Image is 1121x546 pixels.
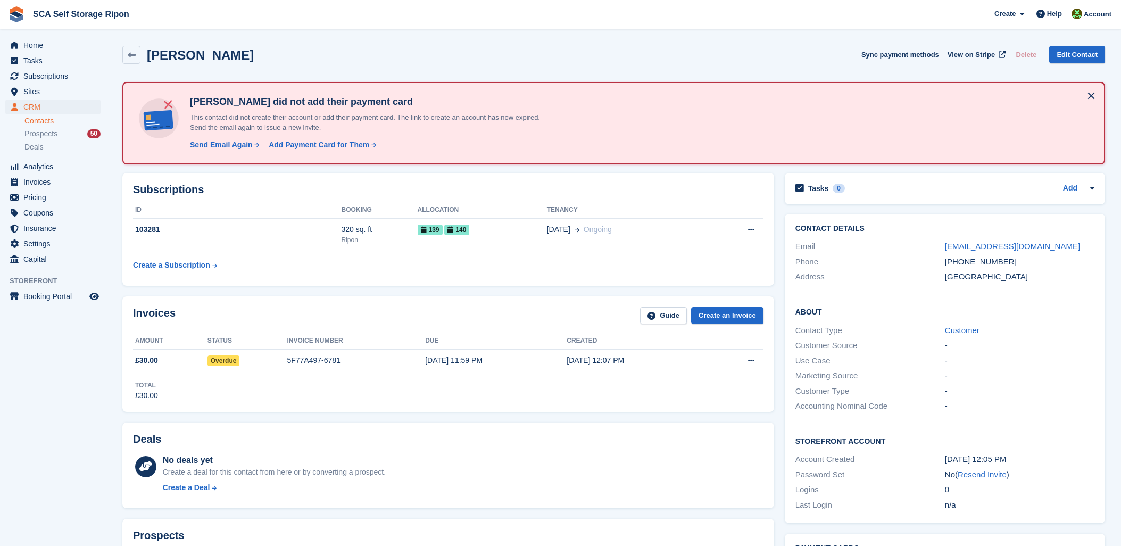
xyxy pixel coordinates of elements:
span: CRM [23,100,87,114]
p: This contact did not create their account or add their payment card. The link to create an accoun... [186,112,558,133]
span: Deals [24,142,44,152]
div: [GEOGRAPHIC_DATA] [945,271,1094,283]
div: 0 [833,184,845,193]
a: menu [5,84,101,99]
th: Tenancy [547,202,708,219]
a: menu [5,69,101,84]
span: 140 [444,225,469,235]
div: Address [795,271,945,283]
div: [DATE] 12:05 PM [945,453,1094,466]
a: menu [5,175,101,189]
span: Booking Portal [23,289,87,304]
a: Create a Subscription [133,255,217,275]
div: Last Login [795,499,945,511]
div: - [945,340,1094,352]
a: Prospects 50 [24,128,101,139]
span: ( ) [955,470,1009,479]
div: Add Payment Card for Them [269,139,369,151]
a: Create an Invoice [691,307,763,325]
div: 5F77A497-6781 [287,355,425,366]
div: [PHONE_NUMBER] [945,256,1094,268]
span: Overdue [207,355,240,366]
div: Account Created [795,453,945,466]
a: menu [5,236,101,251]
div: n/a [945,499,1094,511]
div: No deals yet [163,454,386,467]
button: Delete [1011,46,1041,63]
div: Phone [795,256,945,268]
span: Coupons [23,205,87,220]
a: menu [5,221,101,236]
h2: Subscriptions [133,184,763,196]
div: - [945,385,1094,398]
a: Guide [640,307,687,325]
span: Account [1084,9,1111,20]
th: Due [425,333,567,350]
div: Send Email Again [190,139,253,151]
div: Accounting Nominal Code [795,400,945,412]
a: Customer [945,326,979,335]
span: View on Stripe [948,49,995,60]
th: Status [207,333,287,350]
a: Add [1063,183,1077,195]
span: 139 [418,225,443,235]
span: Ongoing [584,225,612,234]
th: Created [567,333,708,350]
a: menu [5,100,101,114]
button: Sync payment methods [861,46,939,63]
a: menu [5,289,101,304]
th: Booking [342,202,418,219]
span: Prospects [24,129,57,139]
a: [EMAIL_ADDRESS][DOMAIN_NAME] [945,242,1080,251]
a: Resend Invite [958,470,1007,479]
th: Invoice number [287,333,425,350]
span: Invoices [23,175,87,189]
div: Logins [795,484,945,496]
div: Ripon [342,235,418,245]
a: menu [5,205,101,220]
div: [DATE] 12:07 PM [567,355,708,366]
h2: Invoices [133,307,176,325]
span: Analytics [23,159,87,174]
div: 50 [87,129,101,138]
span: Insurance [23,221,87,236]
h2: Deals [133,433,161,445]
a: menu [5,38,101,53]
div: Use Case [795,355,945,367]
h2: Tasks [808,184,829,193]
span: Help [1047,9,1062,19]
a: menu [5,159,101,174]
a: Deals [24,142,101,153]
a: menu [5,252,101,267]
span: Storefront [10,276,106,286]
span: Tasks [23,53,87,68]
span: Capital [23,252,87,267]
img: Kelly Neesham [1072,9,1082,19]
span: Create [994,9,1016,19]
a: SCA Self Storage Ripon [29,5,134,23]
th: Allocation [418,202,547,219]
span: Subscriptions [23,69,87,84]
div: - [945,355,1094,367]
div: Create a Subscription [133,260,210,271]
span: [DATE] [547,224,570,235]
div: Customer Type [795,385,945,398]
span: Settings [23,236,87,251]
div: Marketing Source [795,370,945,382]
h2: Contact Details [795,225,1094,233]
span: Sites [23,84,87,99]
div: Create a Deal [163,482,210,493]
div: Contact Type [795,325,945,337]
span: £30.00 [135,355,158,366]
th: Amount [133,333,207,350]
h2: About [795,306,1094,317]
a: View on Stripe [943,46,1008,63]
span: Home [23,38,87,53]
a: Add Payment Card for Them [264,139,377,151]
div: 320 sq. ft [342,224,418,235]
h4: [PERSON_NAME] did not add their payment card [186,96,558,108]
div: [DATE] 11:59 PM [425,355,567,366]
a: menu [5,53,101,68]
h2: [PERSON_NAME] [147,48,254,62]
a: Create a Deal [163,482,386,493]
